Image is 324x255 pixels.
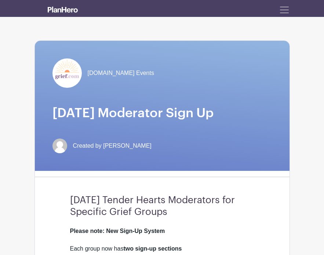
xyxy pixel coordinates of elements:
[52,105,272,121] h1: [DATE] Moderator Sign Up
[48,7,78,12] img: logo_white-6c42ec7e38ccf1d336a20a19083b03d10ae64f83f12c07503d8b9e83406b4c7d.svg
[88,69,154,78] span: [DOMAIN_NAME] Events
[52,58,82,88] img: grief-logo-planhero.png
[73,141,152,150] span: Created by [PERSON_NAME]
[70,228,165,234] strong: Please note: New Sign-Up System
[52,139,67,153] img: default-ce2991bfa6775e67f084385cd625a349d9dcbb7a52a09fb2fda1e96e2d18dcdb.png
[274,3,294,17] button: Toggle navigation
[123,245,182,252] strong: two sign-up sections
[70,195,254,218] h3: [DATE] Tender Hearts Moderators for Specific Grief Groups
